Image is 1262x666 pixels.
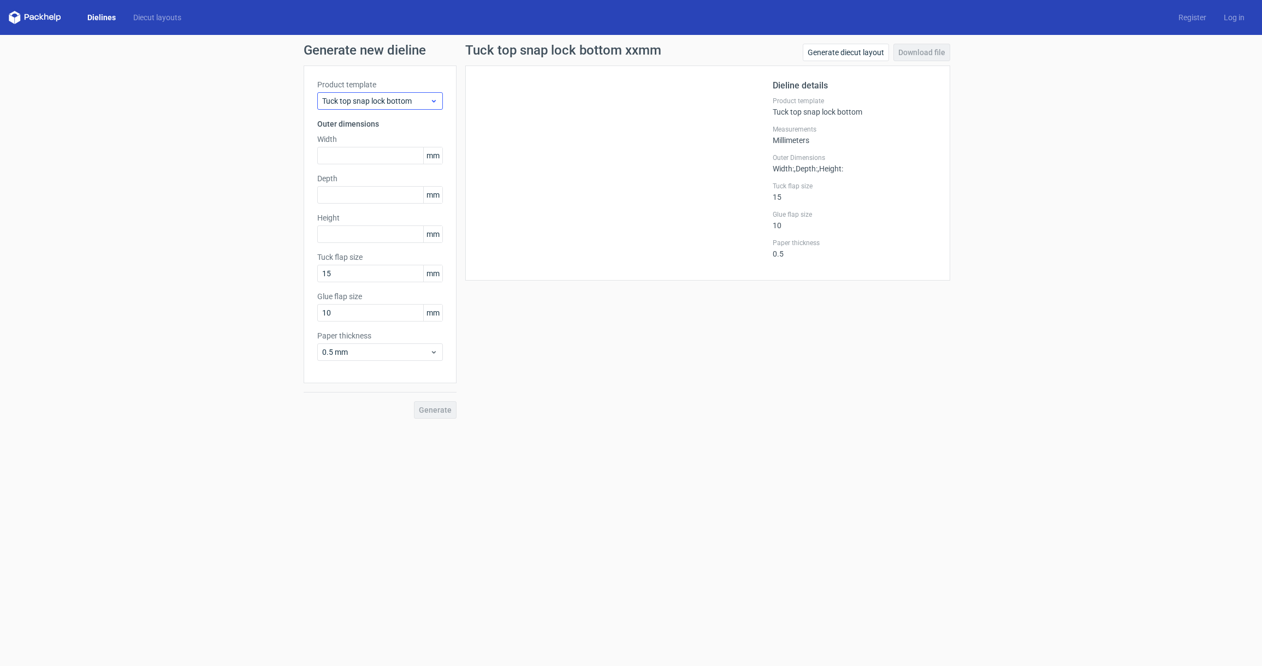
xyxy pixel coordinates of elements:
label: Product template [317,79,443,90]
label: Tuck flap size [773,182,937,191]
span: mm [423,147,442,164]
h3: Outer dimensions [317,118,443,129]
label: Paper thickness [773,239,937,247]
label: Depth [317,173,443,184]
h2: Dieline details [773,79,937,92]
label: Measurements [773,125,937,134]
span: mm [423,265,442,282]
div: 10 [773,210,937,230]
label: Outer Dimensions [773,153,937,162]
label: Glue flap size [317,291,443,302]
span: Width : [773,164,794,173]
a: Log in [1215,12,1253,23]
span: mm [423,305,442,321]
span: , Height : [817,164,843,173]
span: 0.5 mm [322,347,430,358]
label: Height [317,212,443,223]
label: Tuck flap size [317,252,443,263]
span: mm [423,226,442,242]
a: Dielines [79,12,125,23]
label: Paper thickness [317,330,443,341]
a: Diecut layouts [125,12,190,23]
span: mm [423,187,442,203]
span: , Depth : [794,164,817,173]
span: Tuck top snap lock bottom [322,96,430,106]
h1: Generate new dieline [304,44,959,57]
label: Width [317,134,443,145]
div: 0.5 [773,239,937,258]
div: Tuck top snap lock bottom [773,97,937,116]
a: Register [1170,12,1215,23]
a: Generate diecut layout [803,44,889,61]
div: 15 [773,182,937,201]
h1: Tuck top snap lock bottom xxmm [465,44,661,57]
label: Product template [773,97,937,105]
label: Glue flap size [773,210,937,219]
div: Millimeters [773,125,937,145]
